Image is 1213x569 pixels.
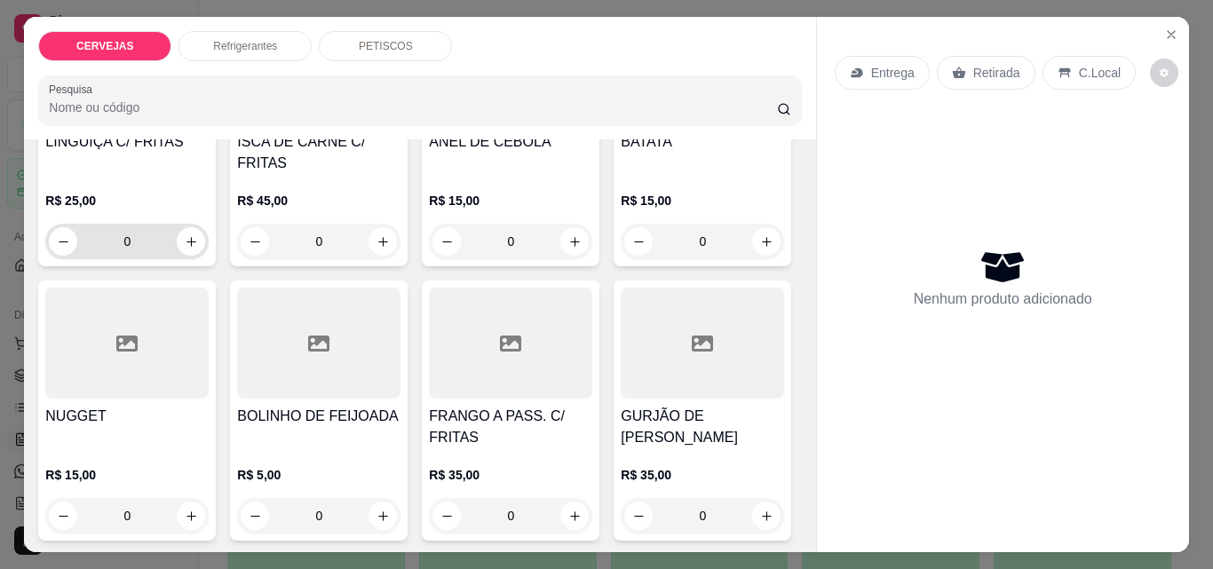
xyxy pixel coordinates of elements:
[752,227,781,256] button: increase-product-quantity
[973,64,1020,82] p: Retirada
[237,466,400,484] p: R$ 5,00
[237,131,400,174] h4: ISCA DE CARNE C/ FRITAS
[237,406,400,427] h4: BOLINHO DE FEIJOADA
[871,64,915,82] p: Entrega
[1079,64,1121,82] p: C.Local
[49,502,77,530] button: decrease-product-quantity
[45,466,209,484] p: R$ 15,00
[621,131,784,153] h4: BATATA
[177,502,205,530] button: increase-product-quantity
[49,227,77,256] button: decrease-product-quantity
[49,82,99,97] label: Pesquisa
[213,39,277,53] p: Refrigerantes
[621,192,784,209] p: R$ 15,00
[429,466,592,484] p: R$ 35,00
[432,227,461,256] button: decrease-product-quantity
[369,227,397,256] button: increase-product-quantity
[241,227,269,256] button: decrease-product-quantity
[624,502,653,530] button: decrease-product-quantity
[560,502,589,530] button: increase-product-quantity
[1150,59,1178,87] button: decrease-product-quantity
[45,192,209,209] p: R$ 25,00
[241,502,269,530] button: decrease-product-quantity
[429,192,592,209] p: R$ 15,00
[429,131,592,153] h4: ANEL DE CEBOLA
[49,99,777,116] input: Pesquisa
[1157,20,1185,49] button: Close
[429,406,592,448] h4: FRANGO A PASS. C/ FRITAS
[752,502,781,530] button: increase-product-quantity
[914,288,1092,310] p: Nenhum produto adicionado
[621,406,784,448] h4: GURJÃO DE [PERSON_NAME]
[369,502,397,530] button: increase-product-quantity
[432,502,461,530] button: decrease-product-quantity
[237,192,400,209] p: R$ 45,00
[76,39,133,53] p: CERVEJAS
[177,227,205,256] button: increase-product-quantity
[621,466,784,484] p: R$ 35,00
[359,39,413,53] p: PETISCOS
[560,227,589,256] button: increase-product-quantity
[45,131,209,153] h4: LINGUIÇA C/ FRITAS
[45,406,209,427] h4: NUGGET
[624,227,653,256] button: decrease-product-quantity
